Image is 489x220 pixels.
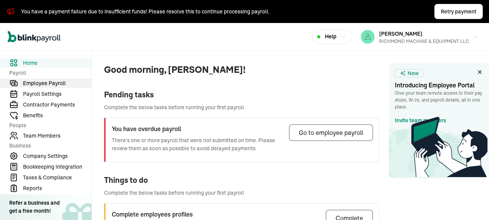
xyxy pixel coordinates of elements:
[312,29,352,44] button: Help
[104,174,380,186] div: Things to do
[112,210,268,219] h3: Complete employees profiles
[441,8,476,16] span: Retry payment
[23,163,91,171] span: Bookkeeping Integration
[379,30,422,37] span: [PERSON_NAME]
[104,189,380,197] span: Complete the below tasks before running your first payroll
[23,79,91,87] span: Employee Payroll
[8,26,60,48] nav: Global
[23,112,91,120] span: Benefits
[451,183,489,220] iframe: Chat Widget
[289,124,373,141] button: Go to employee payroll
[325,33,336,41] span: Help
[23,90,91,98] span: Payroll Settings
[358,27,481,46] button: [PERSON_NAME]RICHMOND MACHINE & EQUIPMENT LLC
[434,4,483,19] button: Retry payment
[104,103,380,112] span: Complete the below tasks before running your first payroll
[23,59,91,67] span: Home
[112,136,283,153] p: There's one or more payroll that were not submitted on time. Please review them as soon as possib...
[21,8,269,16] div: You have a payment failure due to insufficient funds! Please resolve this to continue processing ...
[23,101,91,109] span: Contractor Payments
[112,124,283,133] h3: You have overdue payroll
[9,69,87,77] span: Payroll
[104,89,380,100] div: Pending tasks
[379,38,469,45] div: RICHMOND MACHINE & EQUIPMENT LLC
[23,184,91,192] span: Reports
[299,128,363,137] div: Go to employee payroll
[23,174,91,182] span: Taxes & Compliance
[395,117,446,125] a: Invite team members
[9,199,60,215] div: Refer a business and get a free month!
[395,80,483,90] h3: Introducing Employee Portal
[9,142,87,150] span: Business
[23,132,91,140] span: Team Members
[408,69,419,77] span: New
[104,63,380,77] span: Good morning, [PERSON_NAME]!
[395,90,483,110] p: Give your team remote access to their pay stubs, W‑2s, and payroll details, all in one place.
[23,152,91,160] span: Company Settings
[9,121,87,130] span: People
